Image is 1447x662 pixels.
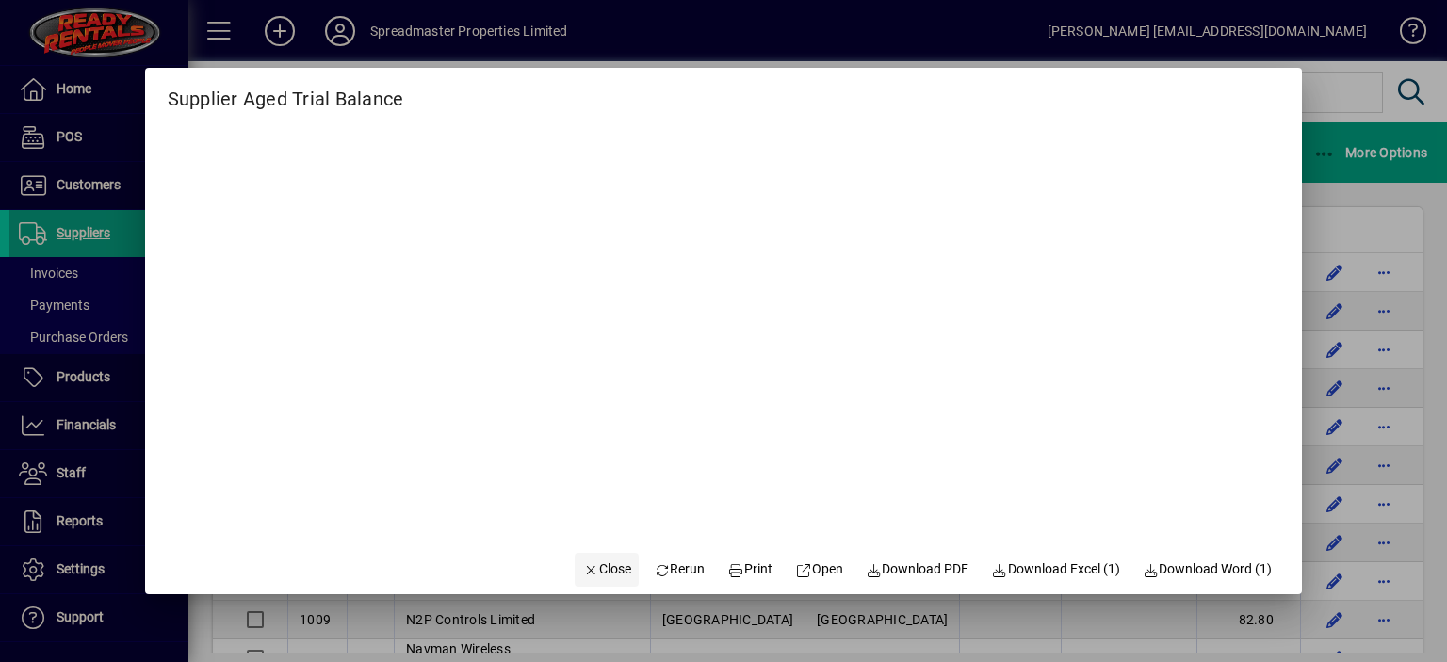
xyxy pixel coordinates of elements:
[720,553,780,587] button: Print
[582,559,631,579] span: Close
[858,553,977,587] a: Download PDF
[575,553,639,587] button: Close
[788,553,851,587] a: Open
[991,559,1120,579] span: Download Excel (1)
[728,559,773,579] span: Print
[795,559,843,579] span: Open
[866,559,969,579] span: Download PDF
[1135,553,1280,587] button: Download Word (1)
[1143,559,1273,579] span: Download Word (1)
[654,559,706,579] span: Rerun
[984,553,1128,587] button: Download Excel (1)
[145,68,427,114] h2: Supplier Aged Trial Balance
